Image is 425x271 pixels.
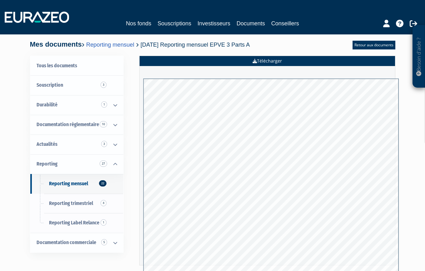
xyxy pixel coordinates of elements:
[30,174,123,194] a: Reporting mensuel22
[157,19,191,28] a: Souscriptions
[30,135,123,154] a: Actualités 3
[49,181,88,187] span: Reporting mensuel
[49,220,99,226] span: Reporting Label Relance
[101,219,106,226] span: 1
[30,95,123,115] a: Durabilité 1
[30,75,123,95] a: Souscription3
[197,19,230,28] a: Investisseurs
[101,200,106,206] span: 4
[141,41,250,48] span: [DATE] Reporting mensuel EPVE 3 Parts A
[100,121,107,127] span: 10
[37,239,96,245] span: Documentation commerciale
[30,41,250,48] h4: Mes documents
[353,41,395,49] a: Retour aux documents
[100,161,107,167] span: 27
[30,56,123,76] a: Tous les documents
[37,121,99,127] span: Documentation règlementaire
[140,56,395,66] a: Télécharger
[271,19,299,28] a: Conseillers
[5,12,69,23] img: 1732889491-logotype_eurazeo_blanc_rvb.png
[101,82,106,88] span: 3
[30,154,123,174] a: Reporting 27
[30,233,123,253] a: Documentation commerciale 5
[30,194,123,213] a: Reporting trimestriel4
[126,19,151,28] a: Nos fonds
[415,28,423,85] p: Besoin d'aide ?
[237,19,265,28] a: Documents
[37,102,57,108] span: Durabilité
[101,141,107,147] span: 3
[99,180,106,187] span: 22
[37,161,57,167] span: Reporting
[37,82,63,88] span: Souscription
[86,41,134,48] a: Reporting mensuel
[49,200,93,206] span: Reporting trimestriel
[30,115,123,135] a: Documentation règlementaire 10
[37,141,57,147] span: Actualités
[101,239,107,245] span: 5
[101,101,107,108] span: 1
[30,213,123,233] a: Reporting Label Relance1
